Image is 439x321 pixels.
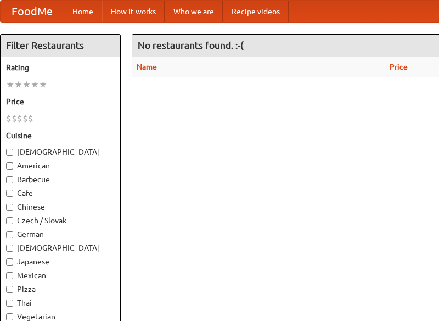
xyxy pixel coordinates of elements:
input: Mexican [6,272,13,279]
h5: Price [6,96,115,107]
input: American [6,162,13,170]
label: Thai [6,297,115,308]
a: FoodMe [1,1,64,22]
h5: Cuisine [6,130,115,141]
input: Barbecue [6,176,13,183]
input: German [6,231,13,238]
li: $ [6,112,12,125]
label: Barbecue [6,174,115,185]
li: ★ [22,78,31,91]
a: Home [64,1,102,22]
li: $ [17,112,22,125]
input: [DEMOGRAPHIC_DATA] [6,149,13,156]
h4: Filter Restaurants [1,35,120,57]
input: [DEMOGRAPHIC_DATA] [6,245,13,252]
ng-pluralize: No restaurants found. :-( [138,40,244,50]
li: ★ [14,78,22,91]
a: Price [390,63,408,71]
a: Recipe videos [223,1,289,22]
h5: Rating [6,62,115,73]
li: ★ [31,78,39,91]
li: $ [28,112,33,125]
a: Name [137,63,157,71]
input: Vegetarian [6,313,13,320]
label: [DEMOGRAPHIC_DATA] [6,147,115,157]
label: Cafe [6,188,115,199]
label: [DEMOGRAPHIC_DATA] [6,243,115,254]
li: $ [22,112,28,125]
label: American [6,160,115,171]
input: Cafe [6,190,13,197]
li: ★ [39,78,47,91]
input: Japanese [6,258,13,266]
label: Pizza [6,284,115,295]
a: How it works [102,1,165,22]
li: $ [12,112,17,125]
label: Mexican [6,270,115,281]
label: Japanese [6,256,115,267]
label: Chinese [6,201,115,212]
input: Czech / Slovak [6,217,13,224]
label: German [6,229,115,240]
label: Czech / Slovak [6,215,115,226]
input: Thai [6,300,13,307]
input: Pizza [6,286,13,293]
input: Chinese [6,204,13,211]
a: Who we are [165,1,223,22]
li: ★ [6,78,14,91]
